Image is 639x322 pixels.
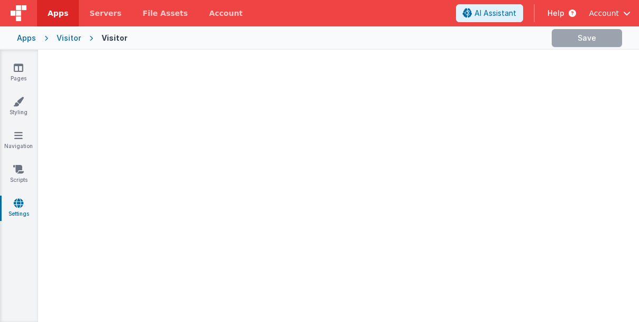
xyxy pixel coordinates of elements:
[89,8,121,19] span: Servers
[474,8,516,19] span: AI Assistant
[143,8,188,19] span: File Assets
[589,8,631,19] button: Account
[456,4,523,22] button: AI Assistant
[57,33,81,43] div: Visitor
[547,8,564,19] span: Help
[17,33,36,43] div: Apps
[589,8,619,19] span: Account
[48,8,68,19] span: Apps
[102,33,127,43] div: Visitor
[552,29,622,47] button: Save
